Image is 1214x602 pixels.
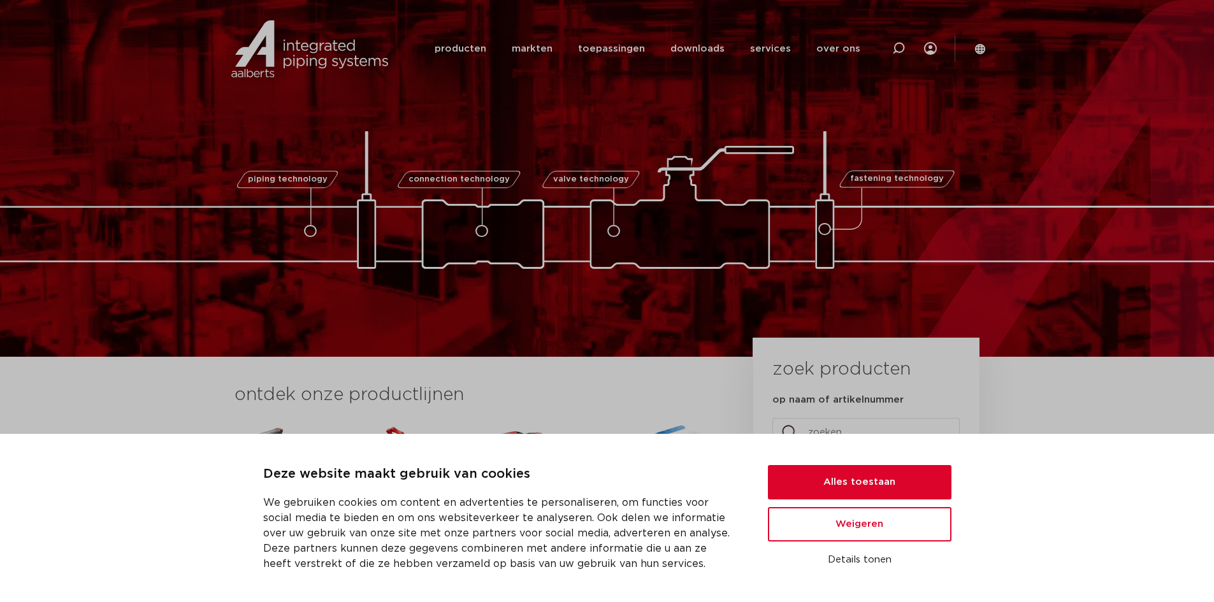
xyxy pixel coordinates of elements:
span: piping technology [248,175,328,183]
label: op naam of artikelnummer [772,394,904,406]
button: Weigeren [768,507,951,541]
span: connection technology [408,175,509,183]
p: Deze website maakt gebruik van cookies [263,464,737,485]
nav: Menu [435,24,860,73]
a: downloads [670,24,725,73]
button: Details tonen [768,549,951,571]
a: producten [435,24,486,73]
a: markten [512,24,553,73]
span: fastening technology [850,175,944,183]
h3: zoek producten [772,357,911,382]
a: over ons [816,24,860,73]
p: We gebruiken cookies om content en advertenties te personaliseren, om functies voor social media ... [263,495,737,571]
h3: ontdek onze productlijnen [235,382,710,408]
a: services [750,24,791,73]
span: valve technology [553,175,629,183]
input: zoeken [772,418,960,447]
a: toepassingen [578,24,645,73]
button: Alles toestaan [768,465,951,499]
